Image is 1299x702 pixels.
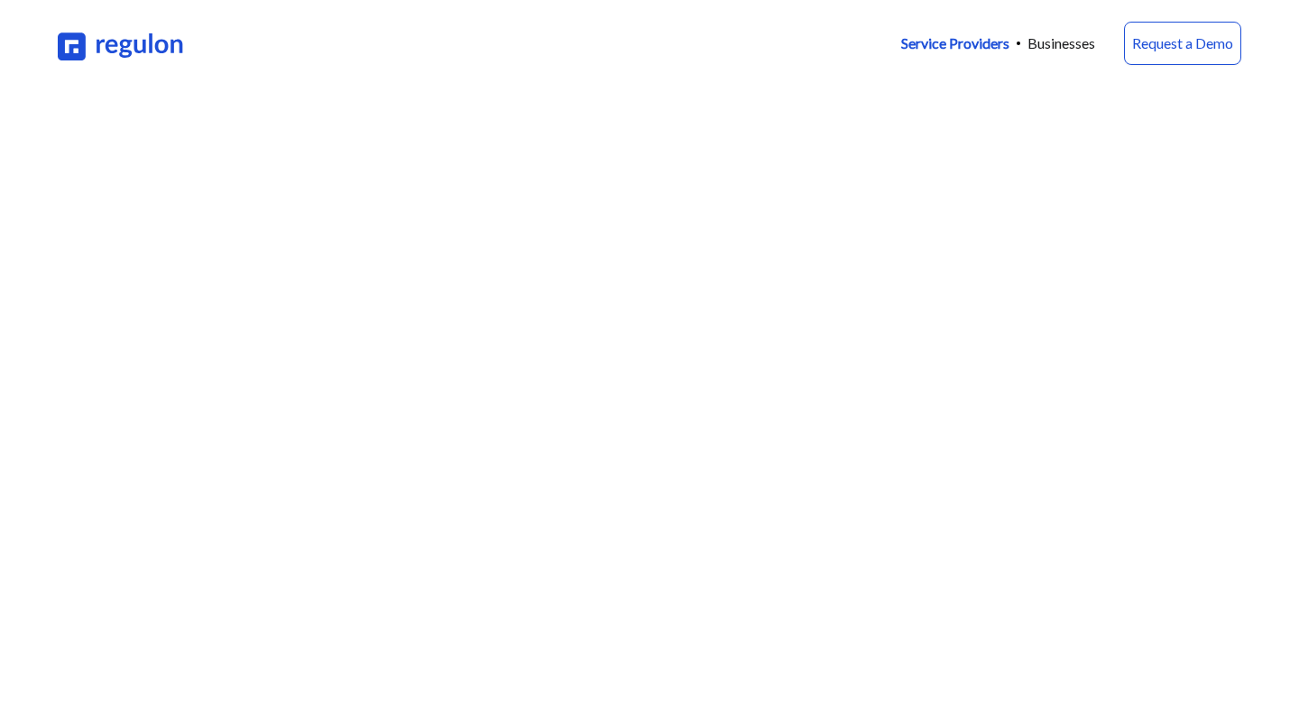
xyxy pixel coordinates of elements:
[1124,22,1241,65] a: Request a Demo
[482,645,817,681] h3: What does Regulon do?
[235,217,1064,347] h1: Reduce your Company from Weeks to Seconds
[235,369,1064,434] p: Product and compliance teams use Regulon to increase their onboarding and activation rate whilst ...
[700,224,926,275] span: Onboarding
[901,32,1009,54] a: Service Providers
[58,26,185,61] img: Regulon Logo
[578,477,720,521] button: Verify customers
[1027,32,1095,54] a: Businesses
